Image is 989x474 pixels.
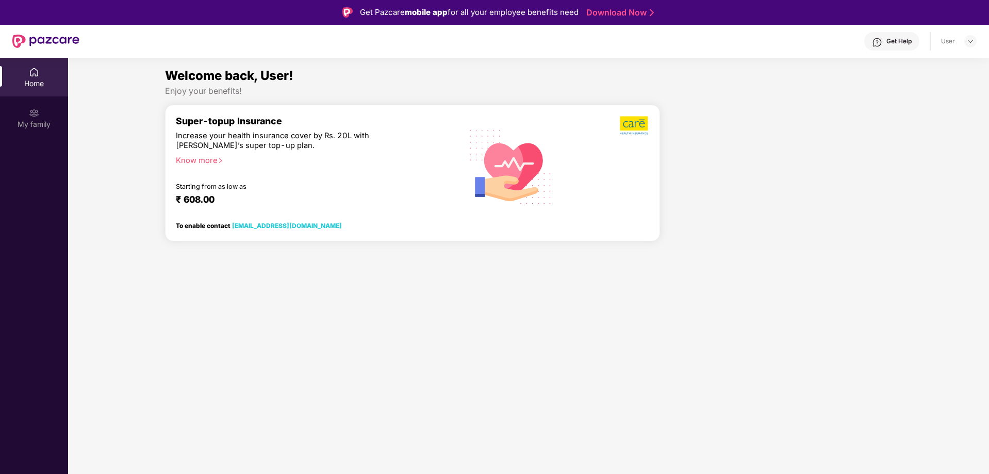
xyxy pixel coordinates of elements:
[405,7,448,17] strong: mobile app
[941,37,955,45] div: User
[586,7,651,18] a: Download Now
[620,116,649,135] img: b5dec4f62d2307b9de63beb79f102df3.png
[886,37,912,45] div: Get Help
[176,194,442,206] div: ₹ 608.00
[12,35,79,48] img: New Pazcare Logo
[176,116,452,126] div: Super-topup Insurance
[461,116,560,216] img: svg+xml;base64,PHN2ZyB4bWxucz0iaHR0cDovL3d3dy53My5vcmcvMjAwMC9zdmciIHhtbG5zOnhsaW5rPSJodHRwOi8vd3...
[360,6,579,19] div: Get Pazcare for all your employee benefits need
[176,183,408,190] div: Starting from as low as
[165,68,293,83] span: Welcome back, User!
[29,108,39,118] img: svg+xml;base64,PHN2ZyB3aWR0aD0iMjAiIGhlaWdodD0iMjAiIHZpZXdCb3g9IjAgMCAyMCAyMCIgZmlsbD0ibm9uZSIgeG...
[218,158,223,164] span: right
[176,131,407,151] div: Increase your health insurance cover by Rs. 20L with [PERSON_NAME]’s super top-up plan.
[29,67,39,77] img: svg+xml;base64,PHN2ZyBpZD0iSG9tZSIgeG1sbnM9Imh0dHA6Ly93d3cudzMub3JnLzIwMDAvc3ZnIiB3aWR0aD0iMjAiIG...
[342,7,353,18] img: Logo
[872,37,882,47] img: svg+xml;base64,PHN2ZyBpZD0iSGVscC0zMngzMiIgeG1sbnM9Imh0dHA6Ly93d3cudzMub3JnLzIwMDAvc3ZnIiB3aWR0aD...
[176,222,342,229] div: To enable contact
[966,37,975,45] img: svg+xml;base64,PHN2ZyBpZD0iRHJvcGRvd24tMzJ4MzIiIHhtbG5zPSJodHRwOi8vd3d3LnczLm9yZy8yMDAwL3N2ZyIgd2...
[650,7,654,18] img: Stroke
[165,86,893,96] div: Enjoy your benefits!
[176,156,446,163] div: Know more
[232,222,342,230] a: [EMAIL_ADDRESS][DOMAIN_NAME]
